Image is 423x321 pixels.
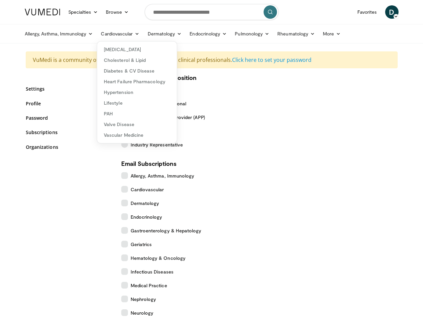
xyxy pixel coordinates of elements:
a: Heart Failure Pharmacology [97,76,177,87]
span: Nephrology [131,296,156,303]
span: Allergy, Asthma, Immunology [131,172,195,179]
a: Rheumatology [273,27,319,40]
a: Password [26,114,111,121]
a: Pulmonology [231,27,273,40]
a: Subscriptions [26,129,111,136]
a: PAH [97,108,177,119]
img: VuMedi Logo [25,9,60,15]
a: Specialties [64,5,102,19]
div: VuMedi is a community of physicians, dentists, and other clinical professionals. [26,51,398,68]
span: Medical Practice [131,282,167,289]
a: More [319,27,345,40]
span: Infectious Diseases [131,268,173,275]
a: Cardiovascular [97,27,143,40]
a: Valve Disease [97,119,177,130]
a: Organizations [26,143,111,150]
a: Hypertension [97,87,177,98]
a: Allergy, Asthma, Immunology [21,27,97,40]
span: Industry Representative [131,141,183,148]
a: D [385,5,399,19]
a: Vascular Medicine [97,130,177,140]
span: Neurology [131,309,154,316]
span: Cardiovascular [131,186,164,193]
a: Endocrinology [186,27,231,40]
a: Profile [26,100,111,107]
span: Geriatrics [131,241,152,248]
span: Gastroenterology & Hepatology [131,227,202,234]
span: Hematology & Oncology [131,254,186,261]
a: Settings [26,85,111,92]
a: Favorites [353,5,381,19]
a: Lifestyle [97,98,177,108]
a: Cholesterol & Lipid [97,55,177,66]
strong: Email Subscriptions [121,160,177,167]
a: Browse [102,5,133,19]
a: Diabetes & CV Disease [97,66,177,76]
a: [MEDICAL_DATA] [97,44,177,55]
input: Search topics, interventions [145,4,279,20]
span: Dermatology [131,200,159,207]
a: Click here to set your password [232,56,311,64]
a: Dermatology [144,27,186,40]
span: Endocrinology [131,213,162,220]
